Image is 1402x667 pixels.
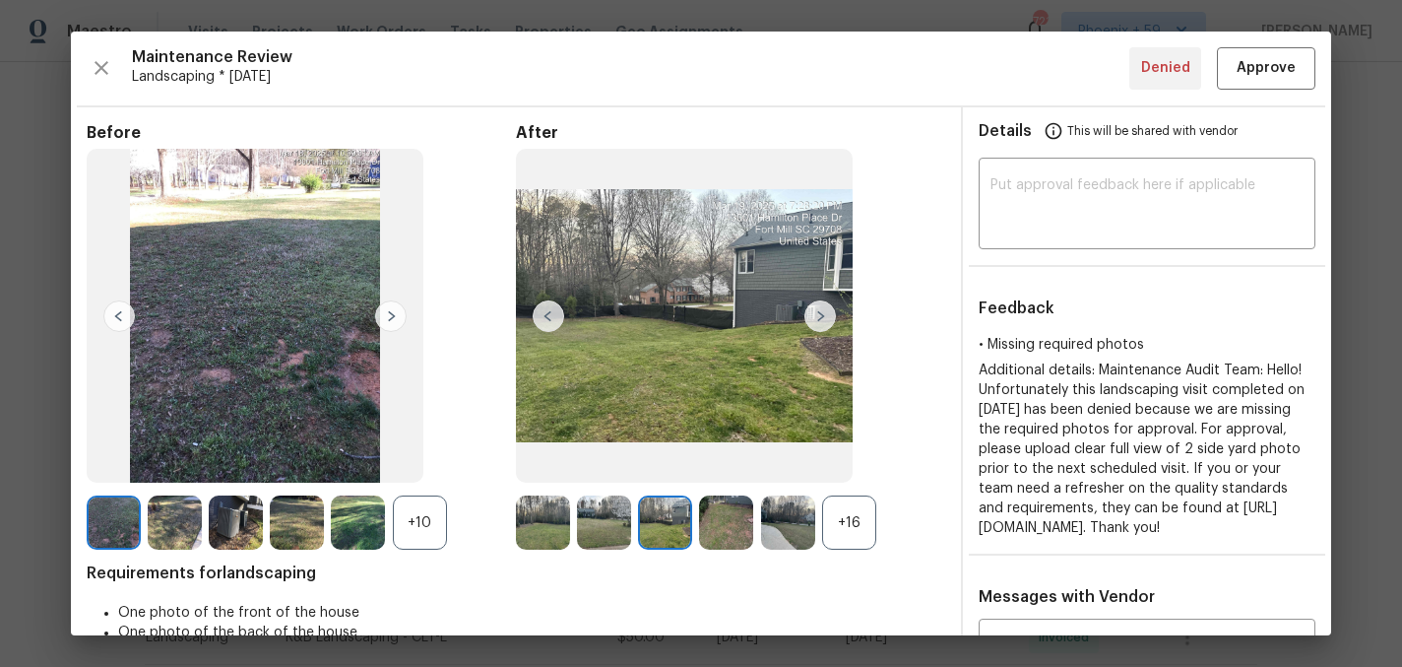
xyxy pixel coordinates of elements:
span: This will be shared with vendor [1067,107,1238,155]
span: Approve [1237,56,1296,81]
span: • Missing required photos [979,338,1144,352]
button: Approve [1217,47,1315,90]
img: left-chevron-button-url [103,300,135,332]
span: Landscaping * [DATE] [132,67,1129,87]
div: +16 [822,496,876,550]
li: One photo of the back of the house [118,623,945,642]
span: Requirements for landscaping [87,564,945,583]
span: Messages with Vendor [979,589,1155,605]
span: Additional details: Maintenance Audit Team: Hello! Unfortunately this landscaping visit completed... [979,364,1305,535]
span: Maintenance Review [132,47,1129,67]
img: right-chevron-button-url [804,300,836,332]
div: +10 [393,496,447,550]
span: After [516,123,945,143]
img: left-chevron-button-url [533,300,564,332]
span: Details [979,107,1032,155]
span: Feedback [979,300,1054,316]
li: One photo of the front of the house [118,603,945,623]
span: Before [87,123,516,143]
img: right-chevron-button-url [375,300,407,332]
